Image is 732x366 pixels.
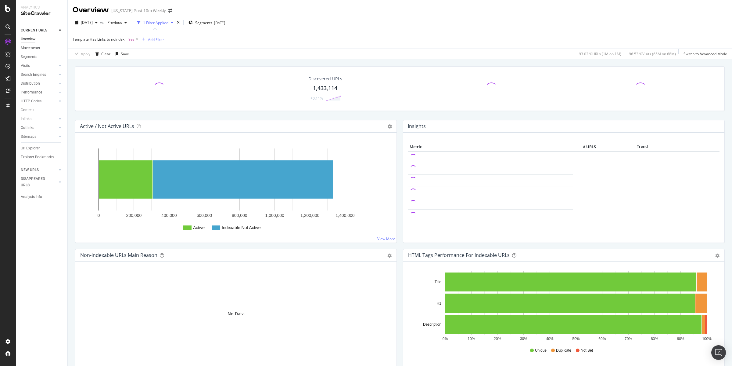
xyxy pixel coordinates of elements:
[308,76,342,82] div: Discovered URLs
[111,8,166,14] div: [US_STATE] Post 10m Weekly
[135,18,176,27] button: 1 Filter Applied
[214,20,225,25] div: [DATE]
[21,80,57,87] a: Distribution
[581,348,593,353] span: Not Set
[21,36,63,42] a: Overview
[21,27,47,34] div: CURRENT URLS
[176,20,181,26] div: times
[80,142,389,238] svg: A chart.
[21,98,41,104] div: HTTP Codes
[21,134,57,140] a: Sitemaps
[468,337,475,341] text: 10%
[300,213,319,218] text: 1,200,000
[310,96,323,101] div: +0.11%
[21,71,57,78] a: Search Engines
[21,89,42,96] div: Performance
[81,20,93,25] span: 2025 Aug. 12th
[21,45,40,51] div: Movements
[556,348,571,353] span: Duplicate
[186,18,228,27] button: Segments[DATE]
[21,54,63,60] a: Segments
[126,213,142,218] text: 200,000
[21,71,46,78] div: Search Engines
[21,116,57,122] a: Inlinks
[437,301,442,306] text: H1
[73,49,90,59] button: Apply
[196,213,212,218] text: 600,000
[494,337,501,341] text: 20%
[21,107,34,113] div: Content
[21,10,63,17] div: SiteCrawler
[21,63,57,69] a: Visits
[21,89,57,96] a: Performance
[335,213,354,218] text: 1,400,000
[313,84,337,92] div: 1,433,114
[265,213,284,218] text: 1,000,000
[21,45,63,51] a: Movements
[408,271,716,342] svg: A chart.
[520,337,527,341] text: 30%
[125,37,127,42] span: =
[715,254,719,258] div: gear
[21,176,57,188] a: DISAPPEARED URLS
[443,337,448,341] text: 0%
[21,125,34,131] div: Outlinks
[161,213,177,218] text: 400,000
[101,51,110,57] div: Clear
[21,125,57,131] a: Outlinks
[21,80,40,87] div: Distribution
[572,337,579,341] text: 50%
[711,345,726,360] div: Open Intercom Messenger
[579,51,621,57] div: 93.02 % URLs ( 1M on 1M )
[546,337,554,341] text: 40%
[21,134,36,140] div: Sitemaps
[222,225,261,230] text: Indexable Not Active
[684,51,727,57] div: Switch to Advanced Mode
[597,142,687,152] th: Trend
[143,20,168,25] div: 1 Filter Applied
[625,337,632,341] text: 70%
[21,194,42,200] div: Analysis Info
[573,142,597,152] th: # URLS
[423,322,441,327] text: Description
[408,142,573,152] th: Metric
[93,49,110,59] button: Clear
[21,63,30,69] div: Visits
[195,20,212,25] span: Segments
[21,36,35,42] div: Overview
[140,36,164,43] button: Add Filter
[98,213,100,218] text: 0
[73,5,109,15] div: Overview
[73,18,100,27] button: [DATE]
[21,167,39,173] div: NEW URLS
[388,124,392,129] i: Options
[629,51,676,57] div: 96.53 % Visits ( 65M on 68M )
[377,236,395,241] a: View More
[408,252,510,258] div: HTML Tags Performance for Indexable URLs
[21,145,40,152] div: Url Explorer
[80,252,157,258] div: Non-Indexable URLs Main Reason
[677,337,684,341] text: 90%
[121,51,129,57] div: Save
[73,37,124,42] span: Template Has Links to noindex
[535,348,547,353] span: Unique
[128,35,135,44] span: Yes
[232,213,247,218] text: 800,000
[21,194,63,200] a: Analysis Info
[81,51,90,57] div: Apply
[21,98,57,104] a: HTTP Codes
[681,49,727,59] button: Switch to Advanced Mode
[105,18,129,27] button: Previous
[651,337,658,341] text: 80%
[435,280,442,284] text: Title
[21,5,63,10] div: Analytics
[148,37,164,42] div: Add Filter
[21,54,37,60] div: Segments
[105,20,122,25] span: Previous
[228,311,245,317] div: No Data
[702,337,712,341] text: 100%
[21,154,54,160] div: Explorer Bookmarks
[21,176,52,188] div: DISAPPEARED URLS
